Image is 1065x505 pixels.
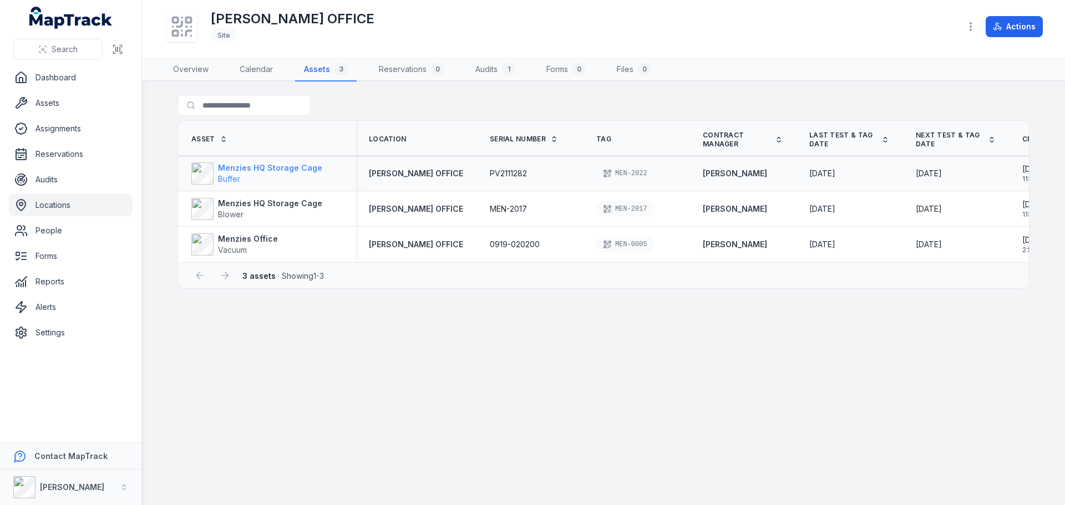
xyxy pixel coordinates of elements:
[572,63,586,76] div: 0
[191,162,322,185] a: Menzies HQ Storage CageBuffer
[29,7,113,29] a: MapTrack
[809,239,835,250] time: 8/19/2025, 12:00:00 AM
[9,194,133,216] a: Locations
[1022,210,1048,219] span: 11:16 am
[9,169,133,191] a: Audits
[809,131,889,149] a: Last Test & Tag Date
[986,16,1043,37] button: Actions
[809,239,835,249] span: [DATE]
[242,271,324,280] span: · Showing 1 - 3
[608,58,660,81] a: Files0
[809,203,835,215] time: 8/19/2025, 12:00:00 AM
[916,169,942,178] span: [DATE]
[703,131,770,149] span: Contract Manager
[596,201,654,217] div: MEN-2017
[369,239,463,250] a: [PERSON_NAME] OFFICE
[1022,164,1049,183] time: 8/19/2025, 11:53:20 AM
[916,131,996,149] a: Next test & tag date
[218,174,240,183] span: Buffer
[703,131,783,149] a: Contract Manager
[164,58,217,81] a: Overview
[231,58,282,81] a: Calendar
[191,233,278,256] a: Menzies OfficeVacuum
[369,135,406,144] span: Location
[1022,164,1049,175] span: [DATE]
[431,63,444,76] div: 0
[52,44,78,55] span: Search
[211,10,374,28] h1: [PERSON_NAME] OFFICE
[9,322,133,344] a: Settings
[9,245,133,267] a: Forms
[916,204,942,213] span: [DATE]
[916,239,942,250] time: 2/19/2026, 12:00:00 AM
[703,203,767,215] a: [PERSON_NAME]
[596,166,654,181] div: MEN-2022
[809,168,835,179] time: 8/19/2025, 12:00:00 AM
[537,58,595,81] a: Forms0
[490,135,546,144] span: Serial Number
[703,239,767,250] a: [PERSON_NAME]
[916,239,942,249] span: [DATE]
[34,451,108,461] strong: Contact MapTrack
[1022,199,1048,219] time: 8/19/2025, 11:16:45 AM
[9,271,133,293] a: Reports
[191,198,322,220] a: Menzies HQ Storage CageBlower
[211,28,237,43] div: Site
[218,245,247,254] span: Vacuum
[218,162,322,174] strong: Menzies HQ Storage Cage
[218,198,322,209] strong: Menzies HQ Storage Cage
[1022,246,1048,254] span: 2:58 pm
[370,58,453,81] a: Reservations0
[596,237,654,252] div: MEN-0005
[916,203,942,215] time: 2/19/2026, 12:00:00 AM
[40,482,104,492] strong: [PERSON_NAME]
[809,169,835,178] span: [DATE]
[369,239,463,249] span: [PERSON_NAME] OFFICE
[809,204,835,213] span: [DATE]
[9,220,133,242] a: People
[502,63,515,76] div: 1
[1022,234,1048,254] time: 10/23/2024, 2:58:15 PM
[191,135,227,144] a: Asset
[218,233,278,244] strong: Menzies Office
[490,168,527,179] span: PV2111282
[9,296,133,318] a: Alerts
[638,63,651,76] div: 0
[9,118,133,140] a: Assignments
[9,143,133,165] a: Reservations
[1022,175,1049,183] span: 11:53 am
[9,92,133,114] a: Assets
[369,203,463,215] a: [PERSON_NAME] OFFICE
[369,168,463,179] a: [PERSON_NAME] OFFICE
[490,135,558,144] a: Serial Number
[490,239,540,250] span: 0919-020200
[916,131,983,149] span: Next test & tag date
[242,271,276,280] strong: 3 assets
[13,39,103,60] button: Search
[218,210,244,219] span: Blower
[809,131,877,149] span: Last Test & Tag Date
[334,63,348,76] div: 3
[703,168,767,179] a: [PERSON_NAME]
[466,58,524,81] a: Audits1
[596,135,611,144] span: Tag
[916,168,942,179] time: 2/19/2026, 12:00:00 AM
[490,203,527,215] span: MEN-2017
[369,204,463,213] span: [PERSON_NAME] OFFICE
[369,169,463,178] span: [PERSON_NAME] OFFICE
[295,58,357,81] a: Assets3
[1022,234,1048,246] span: [DATE]
[9,67,133,89] a: Dashboard
[1022,199,1048,210] span: [DATE]
[191,135,215,144] span: Asset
